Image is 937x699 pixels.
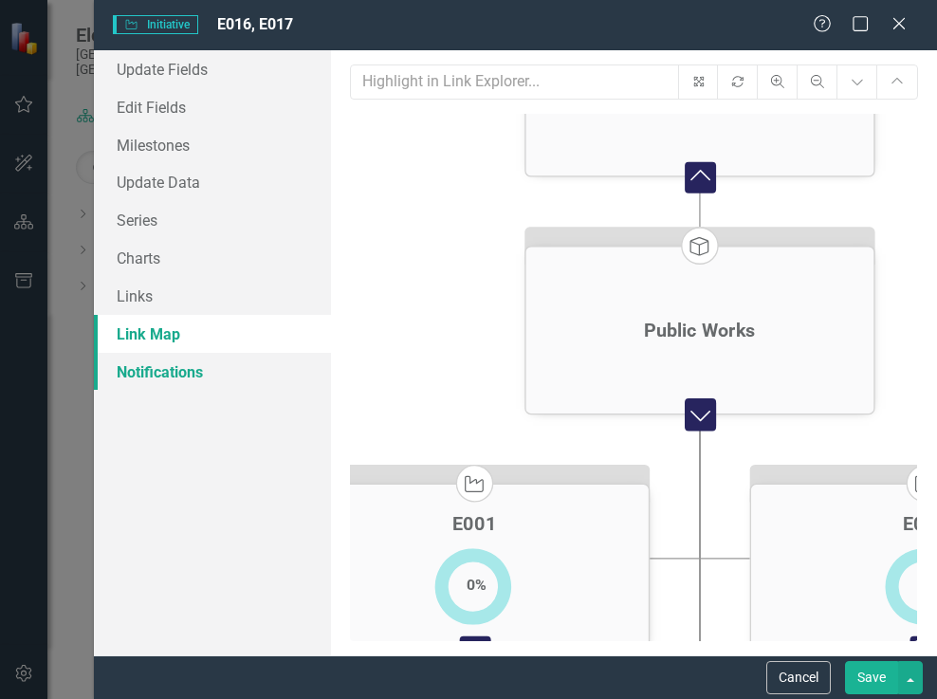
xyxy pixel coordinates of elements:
div: 0% [467,577,487,594]
a: Edit Fields [94,88,331,126]
a: Link Map [94,315,331,353]
input: Highlight in Link Explorer... [350,64,680,100]
div: 0% [917,577,937,594]
span: Initiative [113,15,198,34]
div: Public Works [644,320,755,342]
a: Milestones [94,126,331,164]
button: Save [845,661,898,694]
a: Charts [94,239,331,277]
a: Update Data [94,163,331,201]
span: E016, E017 [217,15,293,33]
a: Update Fields [94,50,331,88]
a: Public Works [638,320,762,342]
a: Series [94,201,331,239]
button: Cancel [766,661,831,694]
div: E001 [452,511,496,534]
a: E001 [447,511,503,534]
a: Links [94,277,331,315]
a: Notifications [94,353,331,391]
